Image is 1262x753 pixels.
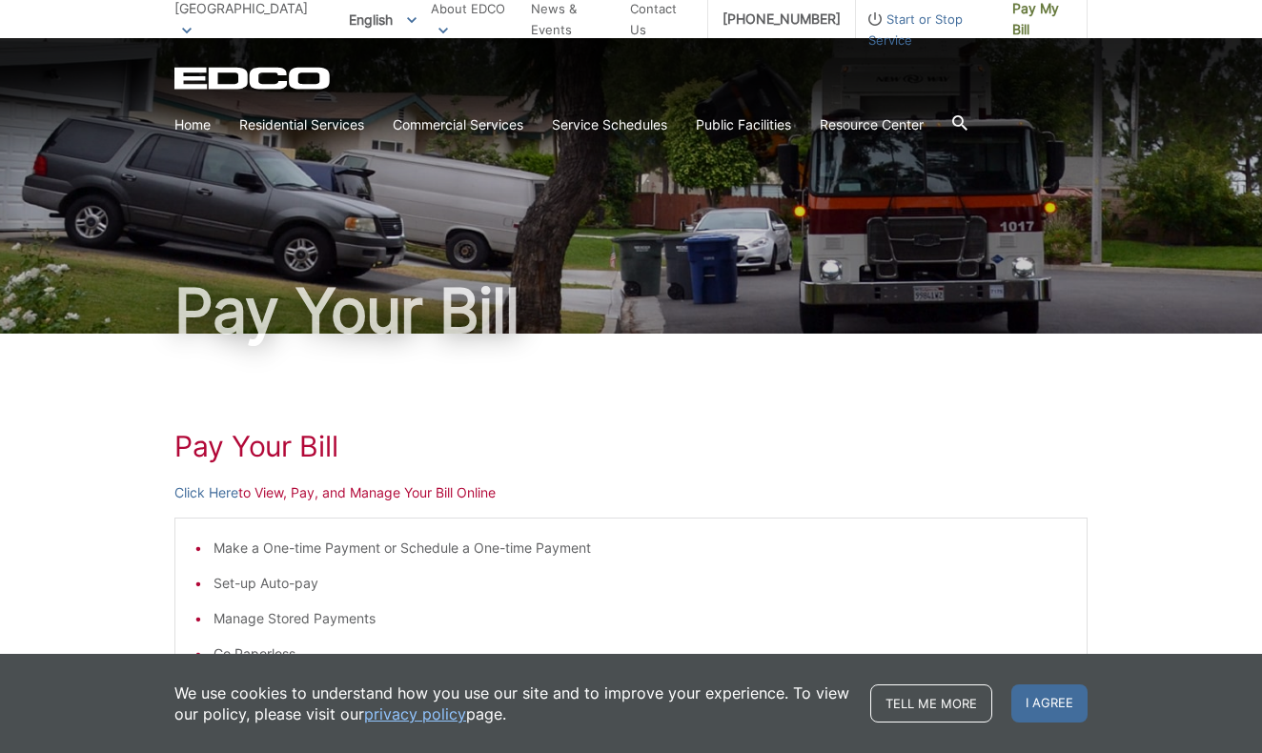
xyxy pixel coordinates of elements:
[174,482,238,503] a: Click Here
[335,4,431,35] span: English
[174,429,1088,463] h1: Pay Your Bill
[174,280,1088,341] h1: Pay Your Bill
[870,684,992,722] a: Tell me more
[393,114,523,135] a: Commercial Services
[214,608,1068,629] li: Manage Stored Payments
[820,114,924,135] a: Resource Center
[174,67,333,90] a: EDCD logo. Return to the homepage.
[174,114,211,135] a: Home
[1011,684,1088,722] span: I agree
[696,114,791,135] a: Public Facilities
[364,703,466,724] a: privacy policy
[214,538,1068,559] li: Make a One-time Payment or Schedule a One-time Payment
[174,482,1088,503] p: to View, Pay, and Manage Your Bill Online
[239,114,364,135] a: Residential Services
[214,573,1068,594] li: Set-up Auto-pay
[174,682,851,724] p: We use cookies to understand how you use our site and to improve your experience. To view our pol...
[552,114,667,135] a: Service Schedules
[214,643,1068,664] li: Go Paperless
